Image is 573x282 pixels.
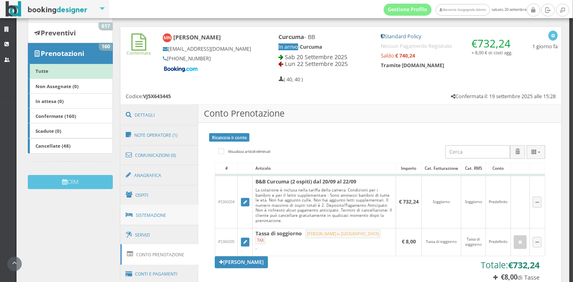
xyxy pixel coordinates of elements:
b: VJ5X643445 [143,93,171,100]
div: - [255,246,392,251]
label: Visualizza articoli eliminati [218,147,270,156]
a: Scadute (0) [28,123,113,138]
h5: [PHONE_NUMBER] [163,56,251,62]
td: Soggiorno [422,175,461,228]
img: Millan Narsey [163,33,172,43]
h3: Conto Prenotazione [198,105,561,123]
input: Cerca [445,145,510,158]
span: #5360205 [218,239,235,244]
h3: Totale: [440,260,540,270]
h5: 1 giorno fa [532,43,558,49]
b: € 8,00 [402,238,416,245]
a: Servizi [120,225,199,245]
b: [PERSON_NAME] [173,33,221,41]
a: Ricalcola il conto [209,133,249,142]
a: Ospiti [120,185,199,206]
a: Gestione Profilo [384,4,432,16]
a: Masseria Gorgognolo Admin [436,4,490,16]
b: Curcuma [300,43,322,50]
a: Dettagli [120,105,199,126]
a: Preventivi 617 [28,22,113,43]
h5: [EMAIL_ADDRESS][DOMAIN_NAME] [163,46,251,52]
small: TAX [255,236,265,244]
a: Prenotazioni 160 [28,43,113,64]
a: In attesa (0) [28,93,113,109]
b: Tutte [35,68,48,74]
div: Colonne [527,145,545,158]
a: Conto Prenotazione [120,244,199,265]
button: Columns [527,145,545,158]
h5: ( 40, 40 ) [278,76,303,82]
b: € [508,259,540,271]
span: #5360204 [218,199,235,204]
a: Tutte [28,64,113,79]
td: Predefinito [486,175,511,228]
div: La colazione è inclusa nella tariffa della camera. Condizioni per i bambini e per il letto supple... [255,187,392,223]
b: Confermate (160) [35,113,76,119]
h5: Nessun Pagamento Registrato [381,43,514,49]
small: + 8,00 € di costi agg. [471,49,513,56]
a: Sistemazione [120,205,199,226]
span: sabato, 20 settembre [384,4,527,16]
a: Cancellate (48) [28,138,113,154]
a: Anagrafica [120,165,199,186]
span: 8,00 [504,273,517,282]
strong: € 740,24 [395,52,415,59]
b: Tramite [DOMAIN_NAME] [381,62,444,69]
a: Confermata [127,43,151,56]
a: Confermate (160) [28,108,113,124]
span: 732,24 [513,259,540,271]
small: [PERSON_NAME] in [GEOGRAPHIC_DATA] [305,230,380,238]
h5: Standard Policy [381,33,514,39]
b: Cancellate (48) [35,142,71,149]
span: 617 [99,23,112,30]
div: # [215,163,237,174]
a: [PERSON_NAME] [215,256,268,268]
span: 160 [99,43,112,51]
div: Importo [396,163,421,174]
td: Predefinito [486,228,511,256]
b: Curcuma [278,33,304,41]
b: In attesa (0) [35,98,64,104]
a: Comunicazioni (0) [120,145,199,166]
b: Scadute (0) [35,128,61,134]
h4: - BB [278,33,370,40]
img: Booking-com-logo.png [163,66,199,73]
h5: Saldo: [381,53,514,59]
h5: - [278,44,370,50]
button: CRM [28,175,113,189]
b: Non Assegnate (0) [35,83,79,89]
b: € 732,24 [399,198,419,205]
b: Tassa di soggiorno [255,230,302,237]
h4: di Tasse [440,274,540,281]
b: € [501,273,517,282]
span: In arrivo [278,43,298,50]
td: Tassa di soggiorno [461,228,486,256]
b: Preventivi [41,28,76,37]
div: Articolo [253,163,396,174]
b: Prenotazioni [41,49,84,58]
span: € [471,36,511,51]
td: Tassa di soggiorno [422,228,461,256]
div: Conto [486,163,510,174]
span: Sab 20 Settembre 2025 [285,53,347,61]
img: BookingDesigner.com [6,1,87,17]
h5: Confermata il: 19 settembre 2025 alle 15:28 [451,93,556,99]
td: Soggiorno [461,175,486,228]
h5: Codice: [126,93,171,99]
a: Note Operatore (1) [120,125,199,146]
a: Non Assegnate (0) [28,78,113,94]
span: 732,24 [477,36,511,51]
div: Cat. RMS [461,163,486,174]
div: Cat. Fatturazione [422,163,461,174]
b: B&B Curcuma (2 ospiti) dal 20/09 al 22/09 [255,178,356,185]
span: Lun 22 Settembre 2025 [285,60,348,68]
